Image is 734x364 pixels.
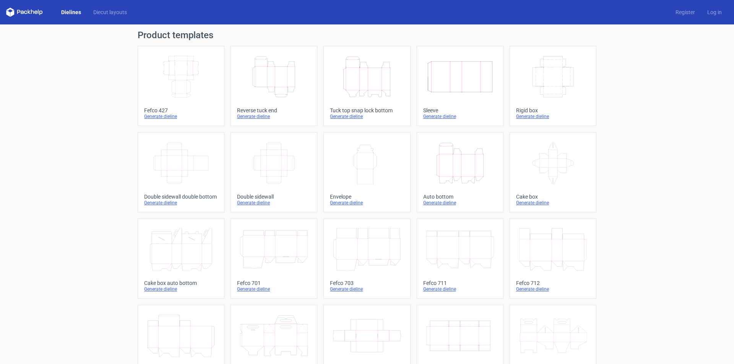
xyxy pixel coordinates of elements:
div: Tuck top snap lock bottom [330,107,404,113]
div: Generate dieline [330,113,404,120]
div: Generate dieline [144,286,218,292]
a: Fefco 703Generate dieline [323,218,410,299]
a: Diecut layouts [87,8,133,16]
a: Cake boxGenerate dieline [510,132,596,212]
div: Fefco 427 [144,107,218,113]
a: Dielines [55,8,87,16]
a: Double sidewall double bottomGenerate dieline [138,132,224,212]
div: Fefco 711 [423,280,497,286]
div: Generate dieline [423,113,497,120]
div: Generate dieline [144,200,218,206]
a: EnvelopeGenerate dieline [323,132,410,212]
a: Fefco 427Generate dieline [138,46,224,126]
div: Generate dieline [330,200,404,206]
h1: Product templates [138,31,596,40]
div: Fefco 703 [330,280,404,286]
div: Generate dieline [516,286,590,292]
a: Log in [701,8,728,16]
div: Generate dieline [144,113,218,120]
div: Generate dieline [516,113,590,120]
div: Auto bottom [423,194,497,200]
a: Rigid boxGenerate dieline [510,46,596,126]
div: Cake box auto bottom [144,280,218,286]
div: Reverse tuck end [237,107,311,113]
a: Cake box auto bottomGenerate dieline [138,218,224,299]
div: Cake box [516,194,590,200]
div: Generate dieline [237,200,311,206]
div: Generate dieline [516,200,590,206]
a: Tuck top snap lock bottomGenerate dieline [323,46,410,126]
div: Fefco 712 [516,280,590,286]
div: Generate dieline [237,286,311,292]
a: Fefco 701Generate dieline [231,218,317,299]
a: Register [669,8,701,16]
a: Fefco 711Generate dieline [417,218,503,299]
a: Fefco 712Generate dieline [510,218,596,299]
div: Double sidewall [237,194,311,200]
a: Double sidewallGenerate dieline [231,132,317,212]
div: Double sidewall double bottom [144,194,218,200]
div: Sleeve [423,107,497,113]
div: Rigid box [516,107,590,113]
div: Generate dieline [330,286,404,292]
a: Auto bottomGenerate dieline [417,132,503,212]
div: Envelope [330,194,404,200]
div: Generate dieline [237,113,311,120]
a: Reverse tuck endGenerate dieline [231,46,317,126]
div: Fefco 701 [237,280,311,286]
div: Generate dieline [423,200,497,206]
a: SleeveGenerate dieline [417,46,503,126]
div: Generate dieline [423,286,497,292]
